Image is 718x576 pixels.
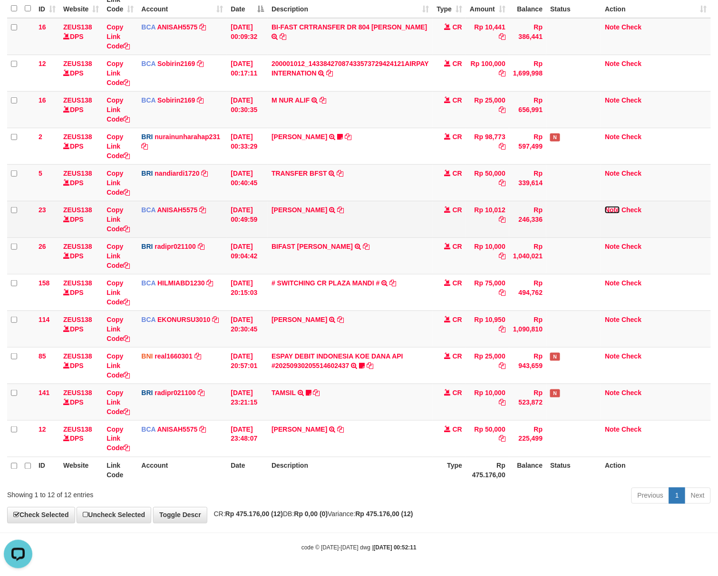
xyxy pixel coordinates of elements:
[466,18,509,55] td: Rp 10,441
[155,352,192,360] a: real1660301
[63,133,92,141] a: ZEUS138
[466,201,509,237] td: Rp 10,012
[601,457,711,484] th: Action
[63,316,92,323] a: ZEUS138
[39,96,46,104] span: 16
[35,457,59,484] th: ID
[499,325,505,333] a: Copy Rp 10,950 to clipboard
[499,289,505,296] a: Copy Rp 75,000 to clipboard
[107,60,130,86] a: Copy Link Code
[212,316,219,323] a: Copy EKONURSU3010 to clipboard
[622,279,642,287] a: Check
[499,362,505,369] a: Copy Rp 25,000 to clipboard
[453,243,462,250] span: CR
[466,420,509,457] td: Rp 50,000
[63,279,92,287] a: ZEUS138
[141,425,155,433] span: BCA
[268,457,433,484] th: Description
[622,206,642,214] a: Check
[141,60,155,67] span: BCA
[63,352,92,360] a: ZEUS138
[280,33,286,40] a: Copy BI-FAST CRTRANSFER DR 804 AGUS SALIM to clipboard
[39,352,46,360] span: 85
[374,545,417,551] strong: [DATE] 00:52:11
[453,389,462,397] span: CR
[227,91,268,128] td: [DATE] 00:30:35
[605,389,620,397] a: Note
[227,311,268,347] td: [DATE] 20:30:45
[272,170,327,177] a: TRANSFER BFST
[199,425,206,433] a: Copy ANISAH5575 to clipboard
[197,96,204,104] a: Copy Sobirin2169 to clipboard
[63,389,92,397] a: ZEUS138
[499,435,505,443] a: Copy Rp 50,000 to clipboard
[202,170,208,177] a: Copy nandiardi1720 to clipboard
[509,237,546,274] td: Rp 1,040,021
[550,389,560,397] span: Has Note
[453,206,462,214] span: CR
[107,389,130,415] a: Copy Link Code
[272,206,327,214] a: [PERSON_NAME]
[63,23,92,31] a: ZEUS138
[227,128,268,164] td: [DATE] 00:33:29
[39,133,42,141] span: 2
[39,316,49,323] span: 114
[605,96,620,104] a: Note
[59,311,103,347] td: DPS
[63,96,92,104] a: ZEUS138
[272,316,327,323] a: [PERSON_NAME]
[227,347,268,384] td: [DATE] 20:57:01
[466,237,509,274] td: Rp 10,000
[509,91,546,128] td: Rp 656,991
[107,206,130,233] a: Copy Link Code
[153,507,207,523] a: Toggle Descr
[453,279,462,287] span: CR
[272,243,353,250] a: BIFAST [PERSON_NAME]
[141,316,155,323] span: BCA
[294,510,328,518] strong: Rp 0,00 (0)
[107,133,130,160] a: Copy Link Code
[39,279,49,287] span: 158
[272,425,327,433] a: [PERSON_NAME]
[605,206,620,214] a: Note
[453,133,462,141] span: CR
[453,425,462,433] span: CR
[227,201,268,237] td: [DATE] 00:49:59
[155,243,195,250] a: radipr021100
[63,206,92,214] a: ZEUS138
[509,274,546,311] td: Rp 494,762
[194,352,201,360] a: Copy real1660301 to clipboard
[622,23,642,31] a: Check
[272,352,403,369] a: ESPAY DEBIT INDONESIA KOE DANA API #20250930205514602437
[605,425,620,433] a: Note
[141,133,153,141] span: BRI
[107,425,130,452] a: Copy Link Code
[157,23,198,31] a: ANISAH5575
[225,510,283,518] strong: Rp 475.176,00 (12)
[141,243,153,250] span: BRI
[4,4,32,32] button: Open LiveChat chat widget
[157,206,198,214] a: ANISAH5575
[272,96,310,104] a: M NUR ALIF
[605,60,620,67] a: Note
[509,18,546,55] td: Rp 386,441
[509,164,546,201] td: Rp 339,614
[466,55,509,91] td: Rp 100,000
[39,60,46,67] span: 12
[141,279,155,287] span: BCA
[268,18,433,55] td: BI-FAST CRTRANSFER DR 804 [PERSON_NAME]
[499,252,505,260] a: Copy Rp 10,000 to clipboard
[466,164,509,201] td: Rp 50,000
[107,170,130,196] a: Copy Link Code
[605,316,620,323] a: Note
[453,23,462,31] span: CR
[63,425,92,433] a: ZEUS138
[227,457,268,484] th: Date
[631,488,669,504] a: Previous
[272,279,379,287] a: # SWITCHING CR PLAZA MANDI #
[509,457,546,484] th: Balance
[453,96,462,104] span: CR
[499,106,505,113] a: Copy Rp 25,000 to clipboard
[509,201,546,237] td: Rp 246,336
[197,60,204,67] a: Copy Sobirin2169 to clipboard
